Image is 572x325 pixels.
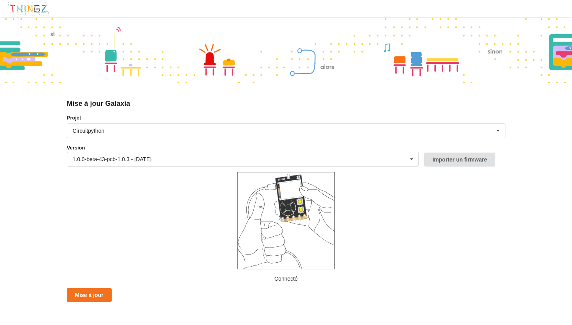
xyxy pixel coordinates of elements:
[67,275,505,283] p: Connecté
[67,99,505,108] div: Mise à jour Galaxia
[424,153,495,167] button: Importer un firmware
[73,156,152,162] div: 1.0.0-beta-43-pcb-1.0.3 - [DATE]
[67,288,112,302] button: Mise à jour
[237,172,335,269] img: galaxia_plugged.png
[67,144,85,152] label: Version
[67,114,505,122] label: Projet
[7,1,49,16] img: thingz_logo.png
[73,128,105,134] div: Circuitpython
